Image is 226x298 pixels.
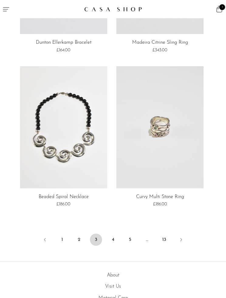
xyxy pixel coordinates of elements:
[132,40,188,46] a: Madeira Citrine Sling Ring
[175,234,187,247] a: Next
[56,202,70,207] span: £186.00
[107,234,119,246] a: 4
[153,202,167,207] span: £186.00
[56,234,68,246] a: 1
[107,273,119,278] a: About
[90,234,102,246] span: 3
[158,234,170,246] a: 13
[152,48,167,53] span: £343.00
[219,4,225,10] span: 1
[136,194,184,200] a: Curvy Multi Stone Ring
[56,48,70,53] span: £164.00
[36,40,91,46] a: Dunton Ellerkamp Bracelet
[39,234,51,247] a: Previous
[124,234,136,246] a: 5
[141,234,153,246] span: …
[73,234,85,246] a: 2
[39,194,89,200] a: Beaded Spiral Necklace
[105,284,121,289] a: Visit Us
